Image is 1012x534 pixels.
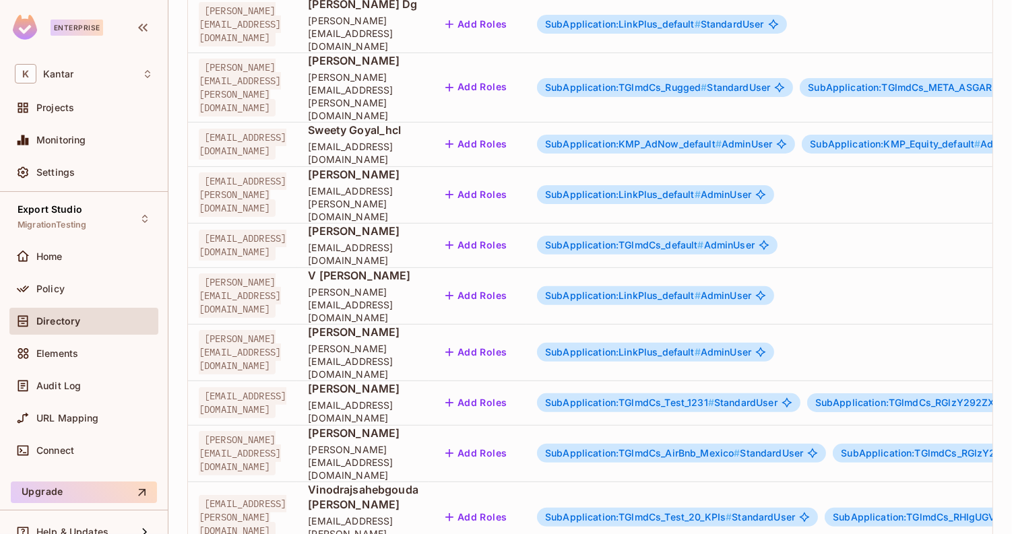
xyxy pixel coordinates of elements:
[726,511,732,523] span: #
[199,172,286,217] span: [EMAIL_ADDRESS][PERSON_NAME][DOMAIN_NAME]
[545,290,701,301] span: SubApplication:LinkPlus_default
[545,511,732,523] span: SubApplication:TGlmdCs_Test_20_KPIs
[199,230,286,261] span: [EMAIL_ADDRESS][DOMAIN_NAME]
[734,447,740,459] span: #
[545,397,714,408] span: SubApplication:TGlmdCs_Test_1231
[308,224,418,238] span: [PERSON_NAME]
[701,81,707,93] span: #
[308,185,418,223] span: [EMAIL_ADDRESS][PERSON_NAME][DOMAIN_NAME]
[545,397,778,408] span: StandardUser
[440,392,513,413] button: Add Roles
[440,77,513,98] button: Add Roles
[545,81,707,93] span: SubApplication:TGlmdCs_Rugged
[308,286,418,324] span: [PERSON_NAME][EMAIL_ADDRESS][DOMAIN_NAME]
[199,387,286,418] span: [EMAIL_ADDRESS][DOMAIN_NAME]
[308,123,418,137] span: Sweety Goyal_hcl
[11,481,157,503] button: Upgrade
[308,53,418,68] span: [PERSON_NAME]
[545,346,701,358] span: SubApplication:LinkPlus_default
[36,135,86,145] span: Monitoring
[308,14,418,53] span: [PERSON_NAME][EMAIL_ADDRESS][DOMAIN_NAME]
[18,220,86,230] span: MigrationTesting
[974,138,980,149] span: #
[545,447,740,459] span: SubApplication:TGlmdCs_AirBnb_Mexico
[36,283,65,294] span: Policy
[308,325,418,339] span: [PERSON_NAME]
[199,2,281,46] span: [PERSON_NAME][EMAIL_ADDRESS][DOMAIN_NAME]
[308,241,418,267] span: [EMAIL_ADDRESS][DOMAIN_NAME]
[708,397,714,408] span: #
[716,138,722,149] span: #
[51,20,103,36] div: Enterprise
[308,342,418,380] span: [PERSON_NAME][EMAIL_ADDRESS][DOMAIN_NAME]
[36,316,80,327] span: Directory
[36,380,81,391] span: Audit Log
[18,204,82,215] span: Export Studio
[545,189,701,200] span: SubApplication:LinkPlus_default
[308,381,418,396] span: [PERSON_NAME]
[440,133,513,155] button: Add Roles
[545,82,770,93] span: StandardUser
[15,64,36,84] span: K
[440,285,513,306] button: Add Roles
[698,239,704,251] span: #
[308,268,418,283] span: V [PERSON_NAME]
[545,18,701,30] span: SubApplication:LinkPlus_default
[545,19,764,30] span: StandardUser
[308,167,418,182] span: [PERSON_NAME]
[308,140,418,166] span: [EMAIL_ADDRESS][DOMAIN_NAME]
[199,431,281,475] span: [PERSON_NAME][EMAIL_ADDRESS][DOMAIN_NAME]
[545,189,751,200] span: AdminUser
[36,413,99,424] span: URL Mapping
[13,15,37,40] img: SReyMgAAAABJRU5ErkJggg==
[199,273,281,318] span: [PERSON_NAME][EMAIL_ADDRESS][DOMAIN_NAME]
[545,448,803,459] span: StandardUser
[199,59,281,116] span: [PERSON_NAME][EMAIL_ADDRESS][PERSON_NAME][DOMAIN_NAME]
[810,138,980,149] span: SubApplication:KMP_Equity_default
[308,399,418,424] span: [EMAIL_ADDRESS][DOMAIN_NAME]
[36,445,74,456] span: Connect
[43,69,73,79] span: Workspace: Kantar
[308,443,418,481] span: [PERSON_NAME][EMAIL_ADDRESS][DOMAIN_NAME]
[440,184,513,205] button: Add Roles
[695,346,701,358] span: #
[545,239,704,251] span: SubApplication:TGlmdCs_default
[308,71,418,122] span: [PERSON_NAME][EMAIL_ADDRESS][PERSON_NAME][DOMAIN_NAME]
[36,102,74,113] span: Projects
[545,139,772,149] span: AdminUser
[545,138,722,149] span: SubApplication:KMP_AdNow_default
[308,482,418,512] span: Vinodrajsahebgouda [PERSON_NAME]
[545,290,751,301] span: AdminUser
[308,426,418,440] span: [PERSON_NAME]
[199,330,281,374] span: [PERSON_NAME][EMAIL_ADDRESS][DOMAIN_NAME]
[36,167,75,178] span: Settings
[440,13,513,35] button: Add Roles
[545,347,751,358] span: AdminUser
[545,512,795,523] span: StandardUser
[36,348,78,359] span: Elements
[440,341,513,363] button: Add Roles
[440,506,513,528] button: Add Roles
[199,129,286,160] span: [EMAIL_ADDRESS][DOMAIN_NAME]
[695,18,701,30] span: #
[545,240,755,251] span: AdminUser
[36,251,63,262] span: Home
[440,442,513,464] button: Add Roles
[440,234,513,256] button: Add Roles
[695,189,701,200] span: #
[695,290,701,301] span: #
